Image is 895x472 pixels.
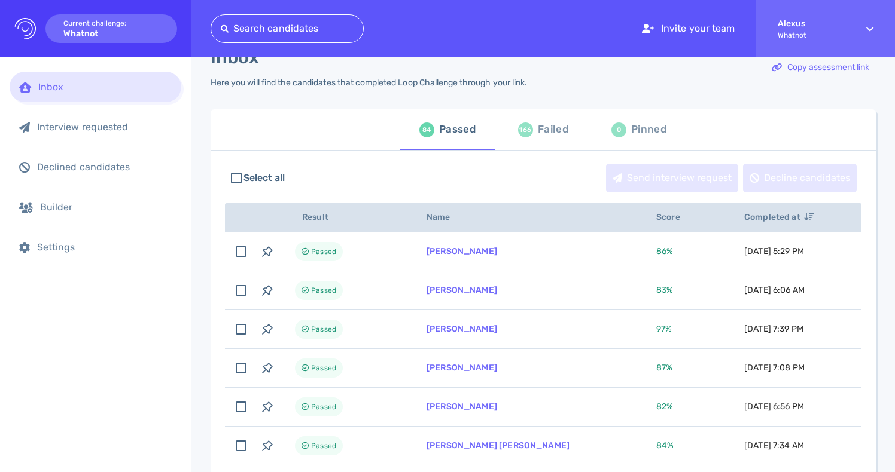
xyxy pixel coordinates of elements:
[744,212,814,222] span: Completed at
[656,324,672,334] span: 97 %
[656,285,673,295] span: 83 %
[656,246,673,256] span: 86 %
[427,246,497,256] a: [PERSON_NAME]
[427,212,464,222] span: Name
[427,363,497,373] a: [PERSON_NAME]
[656,363,672,373] span: 87 %
[427,285,497,295] a: [PERSON_NAME]
[744,363,805,373] span: [DATE] 7:08 PM
[607,164,738,192] div: Send interview request
[311,439,336,453] span: Passed
[766,54,875,81] div: Copy assessment link
[427,440,570,450] a: [PERSON_NAME] [PERSON_NAME]
[744,440,804,450] span: [DATE] 7:34 AM
[311,322,336,336] span: Passed
[40,201,172,213] div: Builder
[765,53,876,82] button: Copy assessment link
[743,164,857,192] button: Decline candidates
[243,171,285,185] span: Select all
[744,324,803,334] span: [DATE] 7:39 PM
[656,401,673,412] span: 82 %
[744,164,856,192] div: Decline candidates
[211,47,259,68] h1: Inbox
[37,121,172,133] div: Interview requested
[38,81,172,93] div: Inbox
[778,19,845,29] strong: Alexus
[778,31,845,39] span: Whatnot
[419,122,434,137] div: 84
[538,121,568,139] div: Failed
[427,401,497,412] a: [PERSON_NAME]
[656,212,693,222] span: Score
[311,283,336,298] span: Passed
[439,121,476,139] div: Passed
[606,164,738,192] button: Send interview request
[37,161,172,173] div: Declined candidates
[281,203,412,232] th: Result
[211,78,527,88] div: Here you will find the candidates that completed Loop Challenge through your link.
[744,246,804,256] span: [DATE] 5:29 PM
[518,122,533,137] div: 166
[744,401,804,412] span: [DATE] 6:56 PM
[427,324,497,334] a: [PERSON_NAME]
[311,244,336,259] span: Passed
[611,122,626,137] div: 0
[656,440,674,450] span: 84 %
[311,361,336,375] span: Passed
[37,241,172,253] div: Settings
[631,121,666,139] div: Pinned
[744,285,805,295] span: [DATE] 6:06 AM
[311,400,336,414] span: Passed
